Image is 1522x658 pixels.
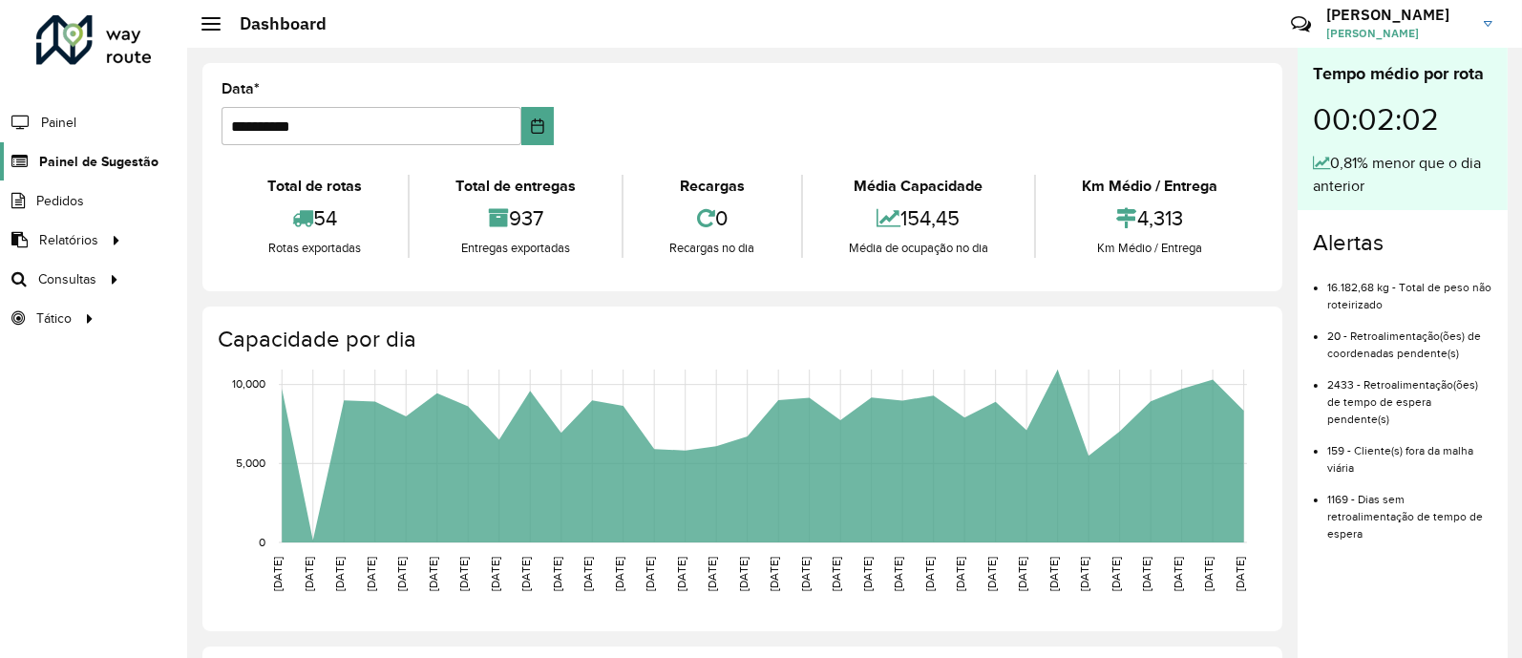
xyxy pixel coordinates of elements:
h2: Dashboard [221,13,327,34]
text: [DATE] [1172,557,1184,591]
text: [DATE] [581,557,594,591]
div: Total de entregas [414,175,617,198]
div: 154,45 [808,198,1029,239]
text: [DATE] [365,557,377,591]
text: 0 [259,536,265,548]
span: Relatórios [39,230,98,250]
div: Tempo médio por rota [1313,61,1492,87]
div: 00:02:02 [1313,87,1492,152]
div: 937 [414,198,617,239]
div: Média de ocupação no dia [808,239,1029,258]
div: 54 [226,198,403,239]
text: [DATE] [1016,557,1028,591]
li: 159 - Cliente(s) fora da malha viária [1327,428,1492,477]
div: Total de rotas [226,175,403,198]
div: Recargas [628,175,795,198]
text: [DATE] [1078,557,1090,591]
text: 10,000 [232,378,265,391]
text: 5,000 [236,456,265,469]
button: Choose Date [521,107,554,145]
a: Contato Rápido [1280,4,1321,45]
span: Painel [41,113,76,133]
text: [DATE] [1140,557,1152,591]
text: [DATE] [613,557,625,591]
text: [DATE] [923,557,936,591]
div: 0 [628,198,795,239]
text: [DATE] [1234,557,1246,591]
span: Consultas [38,269,96,289]
div: Recargas no dia [628,239,795,258]
div: 4,313 [1041,198,1258,239]
span: Pedidos [36,191,84,211]
text: [DATE] [271,557,284,591]
text: [DATE] [427,557,439,591]
text: [DATE] [1047,557,1060,591]
div: Entregas exportadas [414,239,617,258]
text: [DATE] [830,557,842,591]
span: [PERSON_NAME] [1326,25,1469,42]
h4: Capacidade por dia [218,326,1263,353]
li: 2433 - Retroalimentação(ões) de tempo de espera pendente(s) [1327,362,1492,428]
div: 0,81% menor que o dia anterior [1313,152,1492,198]
text: [DATE] [675,557,687,591]
text: [DATE] [519,557,532,591]
text: [DATE] [489,557,501,591]
text: [DATE] [1202,557,1215,591]
text: [DATE] [861,557,874,591]
span: Painel de Sugestão [39,152,159,172]
li: 1169 - Dias sem retroalimentação de tempo de espera [1327,477,1492,542]
text: [DATE] [706,557,718,591]
text: [DATE] [892,557,904,591]
text: [DATE] [333,557,346,591]
span: Tático [36,308,72,329]
text: [DATE] [303,557,315,591]
text: [DATE] [457,557,470,591]
div: Km Médio / Entrega [1041,175,1258,198]
text: [DATE] [551,557,563,591]
text: [DATE] [644,557,656,591]
li: 16.182,68 kg - Total de peso não roteirizado [1327,265,1492,313]
text: [DATE] [1110,557,1122,591]
text: [DATE] [799,557,812,591]
text: [DATE] [985,557,998,591]
h4: Alertas [1313,229,1492,257]
text: [DATE] [954,557,966,591]
label: Data [222,77,260,100]
div: Média Capacidade [808,175,1029,198]
text: [DATE] [768,557,780,591]
text: [DATE] [395,557,408,591]
li: 20 - Retroalimentação(ões) de coordenadas pendente(s) [1327,313,1492,362]
div: Km Médio / Entrega [1041,239,1258,258]
text: [DATE] [737,557,750,591]
div: Rotas exportadas [226,239,403,258]
h3: [PERSON_NAME] [1326,6,1469,24]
